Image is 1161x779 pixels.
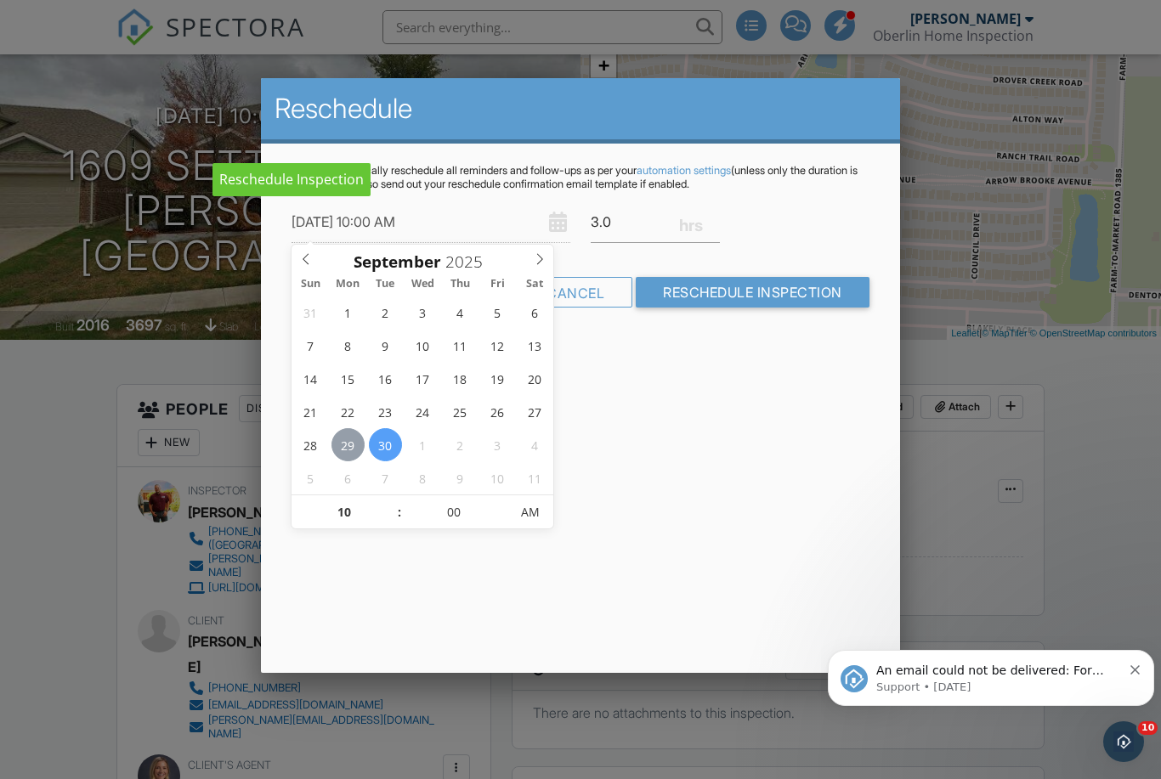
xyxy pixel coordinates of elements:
span: October 4, 2025 [518,428,552,461]
span: September 27, 2025 [518,395,552,428]
span: October 1, 2025 [406,428,439,461]
span: September 4, 2025 [444,296,477,329]
span: September 22, 2025 [331,395,365,428]
span: Sun [292,279,329,290]
span: September 15, 2025 [331,362,365,395]
p: This will automatically reschedule all reminders and follow-ups as per your (unless only the dura... [281,164,879,191]
span: Sat [516,279,553,290]
span: September 14, 2025 [294,362,327,395]
span: Click to toggle [507,495,553,529]
span: Thu [441,279,479,290]
span: September 12, 2025 [481,329,514,362]
input: Scroll to increment [402,495,507,529]
span: 10 [1138,721,1158,735]
span: September 29, 2025 [331,428,365,461]
span: Wed [404,279,441,290]
span: September 25, 2025 [444,395,477,428]
span: September 21, 2025 [294,395,327,428]
span: October 2, 2025 [444,428,477,461]
span: September 9, 2025 [369,329,402,362]
span: September 13, 2025 [518,329,552,362]
input: Scroll to increment [292,495,396,529]
iframe: Intercom live chat [1103,721,1144,762]
span: September 23, 2025 [369,395,402,428]
a: automation settings [637,164,731,177]
h2: Reschedule [275,92,886,126]
span: August 31, 2025 [294,296,327,329]
span: September 5, 2025 [481,296,514,329]
span: September 1, 2025 [331,296,365,329]
span: September 28, 2025 [294,428,327,461]
span: October 7, 2025 [369,461,402,494]
span: October 8, 2025 [406,461,439,494]
span: September 18, 2025 [444,362,477,395]
span: October 6, 2025 [331,461,365,494]
span: October 10, 2025 [481,461,514,494]
span: Fri [479,279,516,290]
span: September 3, 2025 [406,296,439,329]
span: September 10, 2025 [406,329,439,362]
span: October 5, 2025 [294,461,327,494]
span: September 7, 2025 [294,329,327,362]
span: September 6, 2025 [518,296,552,329]
span: September 26, 2025 [481,395,514,428]
span: September 20, 2025 [518,362,552,395]
span: Tue [366,279,404,290]
span: September 24, 2025 [406,395,439,428]
span: September 11, 2025 [444,329,477,362]
span: September 30, 2025 [369,428,402,461]
span: October 3, 2025 [481,428,514,461]
span: September 16, 2025 [369,362,402,395]
span: October 11, 2025 [518,461,552,494]
input: Scroll to increment [441,251,497,273]
span: September 19, 2025 [481,362,514,395]
input: Reschedule Inspection [636,277,869,308]
span: Mon [329,279,366,290]
span: October 9, 2025 [444,461,477,494]
span: : [397,495,402,529]
iframe: Intercom notifications message [821,614,1161,733]
div: Cancel [518,277,632,308]
span: September 2, 2025 [369,296,402,329]
span: September 17, 2025 [406,362,439,395]
span: Scroll to increment [354,254,441,270]
span: September 8, 2025 [331,329,365,362]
